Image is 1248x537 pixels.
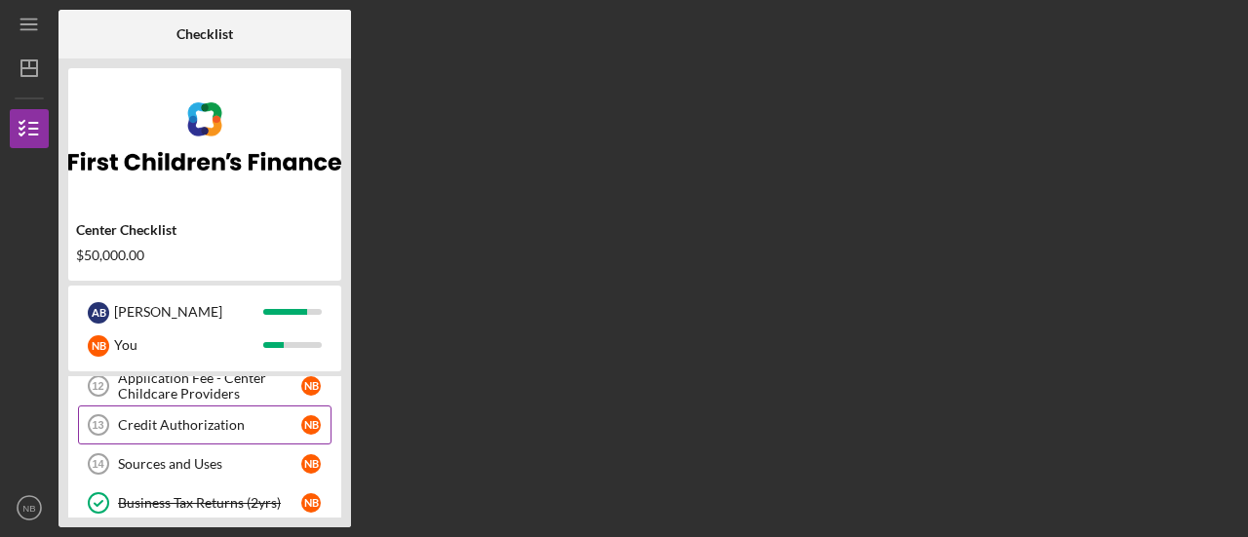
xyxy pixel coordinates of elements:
[88,335,109,357] div: N B
[301,376,321,396] div: N B
[114,328,263,362] div: You
[10,488,49,527] button: NB
[118,417,301,433] div: Credit Authorization
[92,380,103,392] tspan: 12
[114,295,263,328] div: [PERSON_NAME]
[78,483,331,522] a: Business Tax Returns (2yrs)NB
[92,419,103,431] tspan: 13
[78,405,331,444] a: 13Credit AuthorizationNB
[118,456,301,472] div: Sources and Uses
[301,415,321,435] div: N B
[118,495,301,511] div: Business Tax Returns (2yrs)
[301,493,321,513] div: N B
[76,222,333,238] div: Center Checklist
[88,302,109,324] div: A B
[68,78,341,195] img: Product logo
[78,366,331,405] a: 12Application Fee - Center Childcare ProvidersNB
[176,26,233,42] b: Checklist
[78,444,331,483] a: 14Sources and UsesNB
[92,458,104,470] tspan: 14
[76,248,333,263] div: $50,000.00
[118,370,301,402] div: Application Fee - Center Childcare Providers
[301,454,321,474] div: N B
[22,503,35,514] text: NB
